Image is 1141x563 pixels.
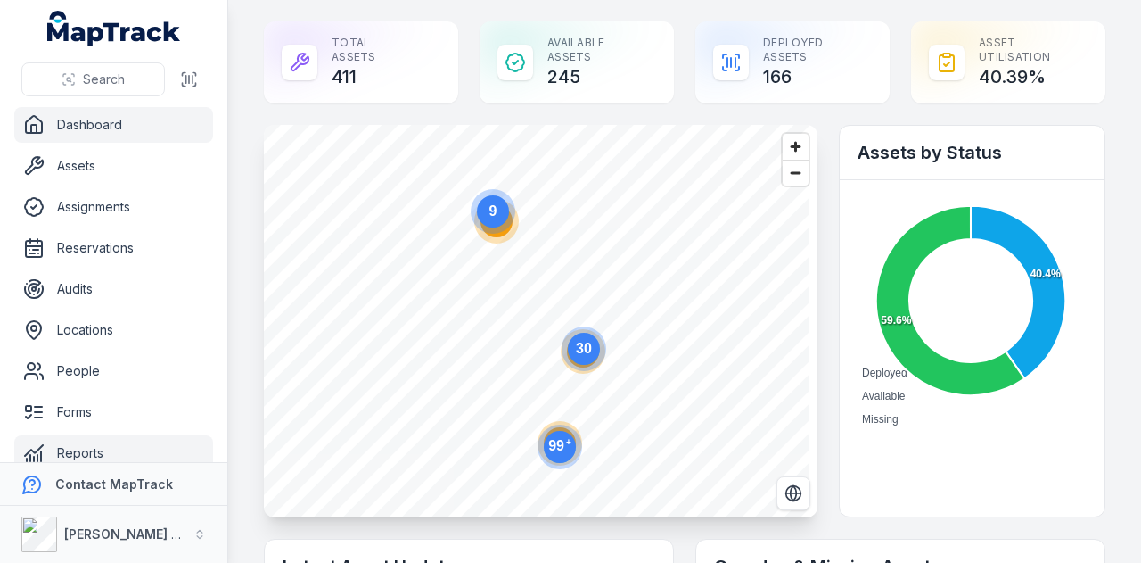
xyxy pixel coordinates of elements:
strong: [PERSON_NAME] Group [64,526,210,542]
button: Switch to Satellite View [776,476,810,510]
span: Deployed [862,367,907,379]
span: Search [83,70,125,88]
a: Assignments [14,189,213,225]
button: Zoom out [783,160,809,186]
strong: Contact MapTrack [55,476,173,492]
span: Missing [862,413,899,426]
a: Dashboard [14,107,213,143]
a: Reports [14,435,213,471]
button: Zoom in [783,134,809,160]
text: 30 [576,341,592,356]
a: Assets [14,148,213,184]
a: Reservations [14,230,213,266]
tspan: + [566,437,571,447]
a: Audits [14,271,213,307]
text: 9 [489,203,497,219]
a: People [14,353,213,389]
text: 99 [548,437,571,453]
h2: Assets by Status [858,140,1087,165]
canvas: Map [264,125,809,517]
span: Available [862,390,905,402]
button: Search [21,62,165,96]
a: Forms [14,394,213,430]
a: Locations [14,312,213,348]
a: MapTrack [47,11,181,46]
